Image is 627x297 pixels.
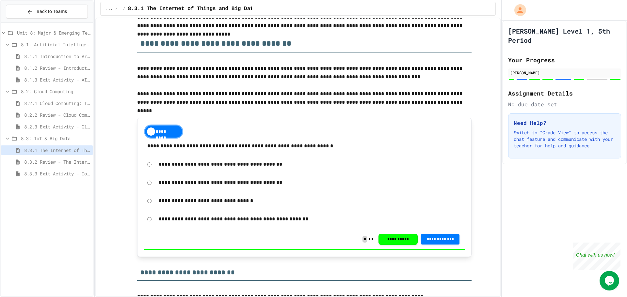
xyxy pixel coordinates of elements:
span: 8.1: Artificial Intelligence Basics [21,41,90,48]
span: 8.3: IoT & Big Data [21,135,90,142]
div: [PERSON_NAME] [510,70,619,76]
button: Back to Teams [6,5,88,19]
span: 8.1.1 Introduction to Artificial Intelligence [24,53,90,60]
span: 8.3.1 The Internet of Things and Big Data: Our Connected Digital World [128,5,347,13]
div: No due date set [508,100,621,108]
span: Unit 8: Major & Emerging Technologies [17,29,90,36]
iframe: chat widget [573,243,620,270]
div: My Account [507,3,528,18]
span: 8.2: Cloud Computing [21,88,90,95]
span: 8.2.3 Exit Activity - Cloud Service Detective [24,123,90,130]
h2: Assignment Details [508,89,621,98]
h2: Your Progress [508,55,621,65]
span: 8.3.2 Review - The Internet of Things and Big Data [24,158,90,165]
span: 8.1.3 Exit Activity - AI Detective [24,76,90,83]
span: / [123,6,125,11]
span: 8.2.2 Review - Cloud Computing [24,111,90,118]
span: 8.2.1 Cloud Computing: Transforming the Digital World [24,100,90,107]
p: Switch to "Grade View" to access the chat feature and communicate with your teacher for help and ... [514,129,616,149]
iframe: chat widget [600,271,620,290]
span: 8.3.1 The Internet of Things and Big Data: Our Connected Digital World [24,147,90,154]
h1: [PERSON_NAME] Level 1, 5th Period [508,26,621,45]
span: Back to Teams [37,8,67,15]
span: / [115,6,118,11]
span: 8.3.3 Exit Activity - IoT Data Detective Challenge [24,170,90,177]
h3: Need Help? [514,119,616,127]
span: 8.1.2 Review - Introduction to Artificial Intelligence [24,65,90,71]
span: ... [106,6,113,11]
